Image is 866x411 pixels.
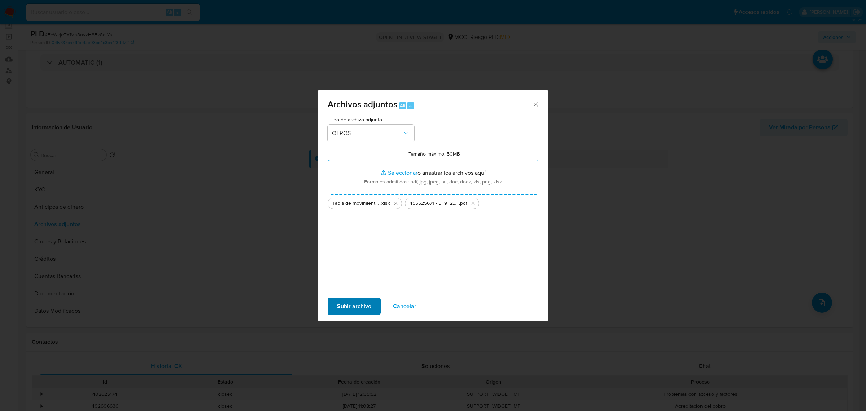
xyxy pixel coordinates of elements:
button: Cerrar [532,101,539,107]
button: Eliminar 455525671 - 5_9_2025.pdf [469,199,477,208]
span: Tipo de archivo adjunto [329,117,416,122]
span: Subir archivo [337,298,371,314]
button: Cancelar [384,298,426,315]
span: 455525671 - 5_9_2025 [410,200,459,207]
span: a [409,102,412,109]
ul: Archivos seleccionados [328,195,538,209]
button: Eliminar Tabla de movimientos 455525671.xlsx [392,199,400,208]
span: Tabla de movimientos 455525671 [332,200,380,207]
button: Subir archivo [328,298,381,315]
span: Archivos adjuntos [328,98,397,111]
button: OTROS [328,125,414,142]
span: Alt [400,102,406,109]
span: OTROS [332,130,403,137]
span: .xlsx [380,200,390,207]
span: .pdf [459,200,467,207]
label: Tamaño máximo: 50MB [408,151,460,157]
span: Cancelar [393,298,416,314]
